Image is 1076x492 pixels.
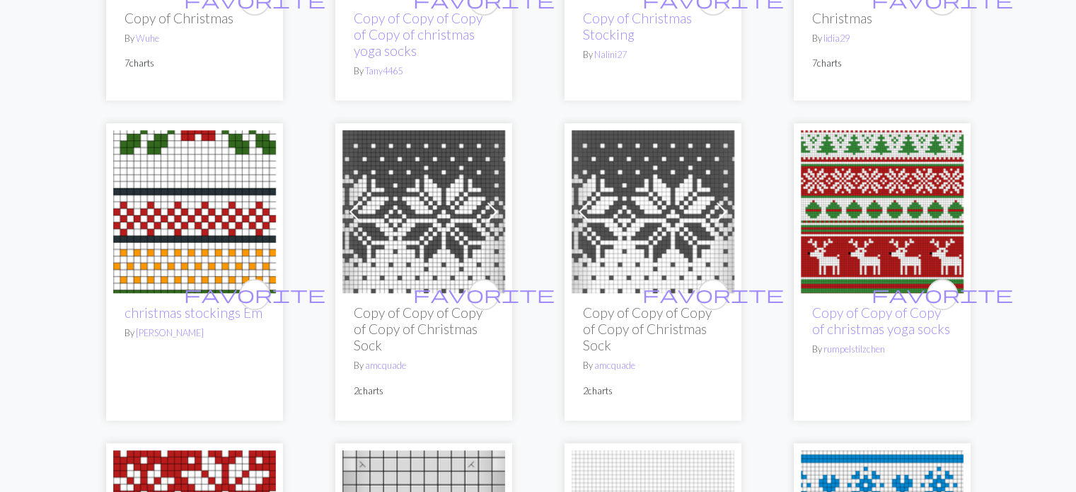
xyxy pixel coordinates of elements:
[823,33,850,44] a: lidia29
[113,130,276,293] img: christmas stockings Em
[413,280,555,309] i: favourite
[125,326,265,340] p: By
[413,283,555,305] span: favorite
[812,343,952,356] p: By
[365,360,406,371] a: amcquade
[136,327,204,338] a: [PERSON_NAME]
[812,304,950,337] a: Copy of Copy of Copy of christmas yoga socks
[801,130,964,293] img: christmas yoga socks
[594,49,627,60] a: Nalini27
[354,304,494,353] h2: Copy of Copy of Copy of Copy of Christmas Sock
[342,203,505,217] a: Christmas Sock
[583,384,723,398] p: 2 charts
[872,280,1013,309] i: favourite
[583,304,723,353] h2: Copy of Copy of Copy of Copy of Christmas Sock
[125,32,265,45] p: By
[801,203,964,217] a: christmas yoga socks
[642,280,784,309] i: favourite
[812,57,952,70] p: 7 charts
[184,280,325,309] i: favourite
[354,384,494,398] p: 2 charts
[572,203,734,217] a: Christmas Sock
[572,130,734,293] img: Christmas Sock
[927,279,958,310] button: favourite
[113,203,276,217] a: christmas stockings Em
[354,10,482,59] a: Copy of Copy of Copy of Copy of christmas yoga socks
[812,10,952,26] h2: Christmas
[583,359,723,372] p: By
[823,343,885,355] a: rumpelstilzchen
[468,279,499,310] button: favourite
[136,33,159,44] a: Wuhe
[239,279,270,310] button: favourite
[812,32,952,45] p: By
[872,283,1013,305] span: favorite
[642,283,784,305] span: favorite
[583,48,723,62] p: By
[365,65,403,76] a: Tany4465
[125,57,265,70] p: 7 charts
[698,279,729,310] button: favourite
[354,359,494,372] p: By
[354,64,494,78] p: By
[125,304,262,321] a: christmas stockings Em
[594,360,635,371] a: amcquade
[125,10,265,26] h2: Copy of Christmas
[342,130,505,293] img: Christmas Sock
[184,283,325,305] span: favorite
[583,10,692,42] a: Copy of Christmas Stocking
